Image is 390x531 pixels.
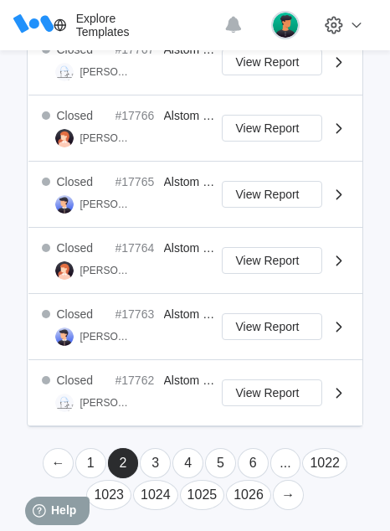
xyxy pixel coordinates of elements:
div: Closed [57,175,94,188]
a: Page 3 [140,448,171,478]
div: [PERSON_NAME] [80,265,132,276]
button: View Report [222,247,322,274]
div: Closed [57,109,94,122]
a: ... [270,448,301,478]
img: clout-09.png [55,63,74,81]
a: Next page [273,480,304,510]
span: Alstom CNSE Crating Pictures Task [164,374,349,387]
img: user-5.png [55,327,74,346]
div: [PERSON_NAME] [80,397,132,409]
a: Page 1026 [226,480,271,510]
div: [PERSON_NAME] [80,132,132,144]
button: View Report [222,313,322,340]
a: Page 1022 [302,448,347,478]
a: Closed#17765Alstom 3172850GXX - Datatrans CNSE Final Inspection Task[PERSON_NAME]View Report [28,162,362,228]
a: Page 6 [238,448,269,478]
img: user-2.png [55,261,74,280]
a: Closed#17767Alstom CNSE Crating Pictures Task[PERSON_NAME]View Report [28,29,362,95]
div: #17763 [115,307,157,321]
img: user-2.png [55,129,74,147]
span: View Report [236,56,300,68]
span: View Report [236,188,300,200]
div: [PERSON_NAME] [80,331,132,343]
a: Page 1024 [133,480,178,510]
span: View Report [236,387,300,399]
div: Closed [57,241,94,255]
div: Closed [57,307,94,321]
img: user.png [271,11,300,39]
a: Closed#17763Alstom 3172850GXX - Datatrans CNSE Final Inspection Task[PERSON_NAME]View Report [28,294,362,360]
a: Page 4 [172,448,203,478]
div: Closed [57,374,94,387]
button: View Report [222,49,322,75]
div: [PERSON_NAME] [80,198,132,210]
img: clout-09.png [55,394,74,412]
button: View Report [222,181,322,208]
div: #17762 [115,374,157,387]
span: View Report [236,321,300,333]
a: Closed#17766Alstom 3172850GXX - Datatrans CNSE Final Inspection Task[PERSON_NAME]View Report [28,95,362,162]
div: Explore Templates [76,12,162,39]
div: #17766 [115,109,157,122]
a: Closed#17762Alstom CNSE Crating Pictures Task[PERSON_NAME]View Report [28,360,362,426]
div: #17764 [115,241,157,255]
a: Previous page [43,448,74,478]
div: [PERSON_NAME] [80,66,132,78]
a: Page 5 [205,448,236,478]
div: #17765 [115,175,157,188]
button: View Report [222,115,322,142]
img: user-5.png [55,195,74,214]
span: View Report [236,255,300,266]
a: Page 1025 [180,480,225,510]
a: Closed#17764Alstom 3172850GXX - Datatrans CNSE Final Inspection Task[PERSON_NAME]View Report [28,228,362,294]
button: View Report [222,379,322,406]
a: Explore Templates [51,12,216,39]
a: Page 2 is your current page [108,448,139,478]
a: Page 1023 [86,480,131,510]
a: Page 1 [75,448,106,478]
span: View Report [236,122,300,134]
